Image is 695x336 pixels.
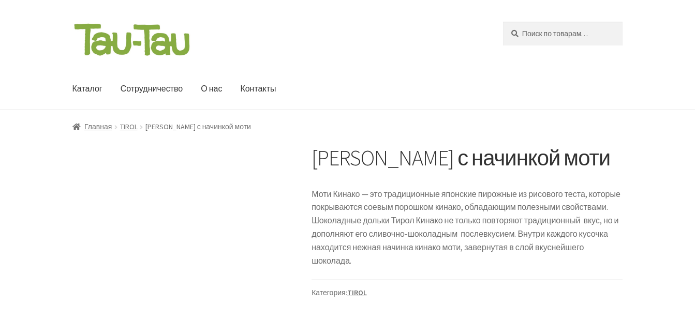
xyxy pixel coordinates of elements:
span: Категория: [312,287,623,299]
a: О нас [193,69,230,109]
a: TIROL [347,288,367,297]
span: / [138,121,145,133]
img: Tau-Tau [72,22,191,57]
p: Моти Кинако — это традиционные японские пирожные из рисового теста, которые покрываются соевым по... [312,188,623,268]
nav: [PERSON_NAME] с начинкой моти [72,121,623,133]
a: Сотрудничество [112,69,191,109]
nav: Основное меню [72,69,479,109]
h1: [PERSON_NAME] с начинкой моти [312,145,623,171]
span: / [112,121,120,133]
a: TIROL [120,122,138,131]
input: Поиск по товарам… [503,22,623,45]
a: Контакты [232,69,284,109]
a: Главная [72,122,112,131]
a: Каталог [64,69,111,109]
